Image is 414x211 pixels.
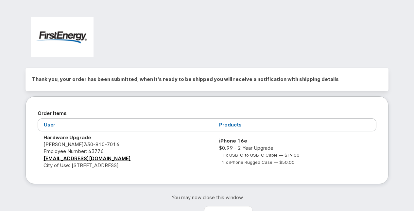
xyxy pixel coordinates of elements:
[38,118,213,131] th: User
[43,134,91,141] strong: Hardware Upgrade
[222,160,295,165] small: 1 x iPhone Rugged Case — $50.00
[219,138,247,144] strong: iPhone 16e
[43,155,131,162] a: [EMAIL_ADDRESS][DOMAIN_NAME]
[93,141,105,147] span: 810
[32,74,382,84] h2: Thank you, your order has been submitted, when it's ready to be shipped you will receive a notifi...
[38,108,376,118] h2: Order Items
[26,194,388,201] p: You may now close this window
[105,141,119,147] span: 7016
[43,148,104,154] span: Employee Number: 43776
[38,131,213,172] td: [PERSON_NAME] City of Use: [STREET_ADDRESS]
[222,152,300,158] small: 1 x USB-C to USB-C Cable — $19.00
[213,118,376,131] th: Products
[213,131,376,172] td: $0.99 - 2 Year Upgrade
[31,17,94,57] img: FirstEnergy Corp
[84,141,119,147] span: 330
